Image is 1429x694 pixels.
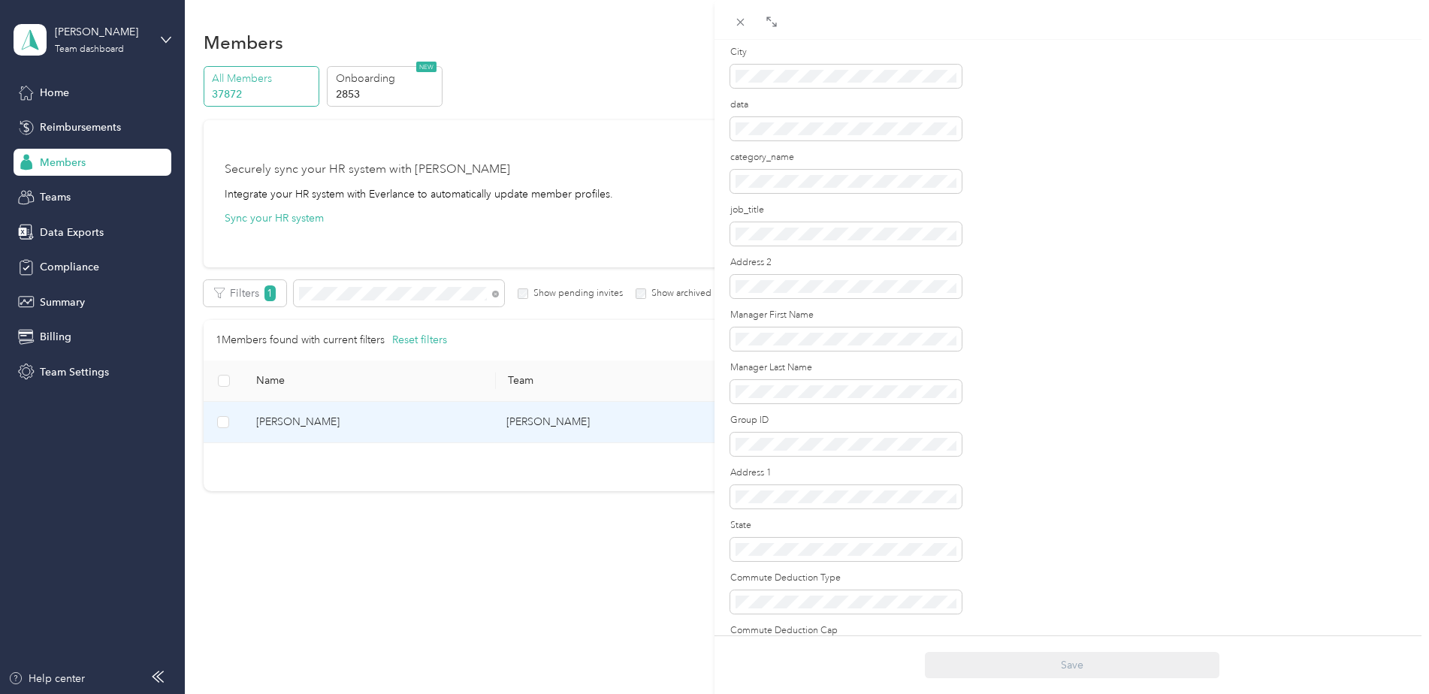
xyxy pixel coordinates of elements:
label: State [730,519,962,533]
label: job_title [730,204,962,217]
label: Commute Deduction Cap [730,624,962,638]
label: category_name [730,151,962,164]
label: Address 1 [730,466,962,480]
label: Manager Last Name [730,361,962,375]
label: data [730,98,962,112]
label: Commute Deduction Type [730,572,962,585]
label: Group ID [730,414,962,427]
iframe: Everlance-gr Chat Button Frame [1345,610,1429,694]
label: City [730,46,962,59]
label: Manager First Name [730,309,962,322]
label: Address 2 [730,256,962,270]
